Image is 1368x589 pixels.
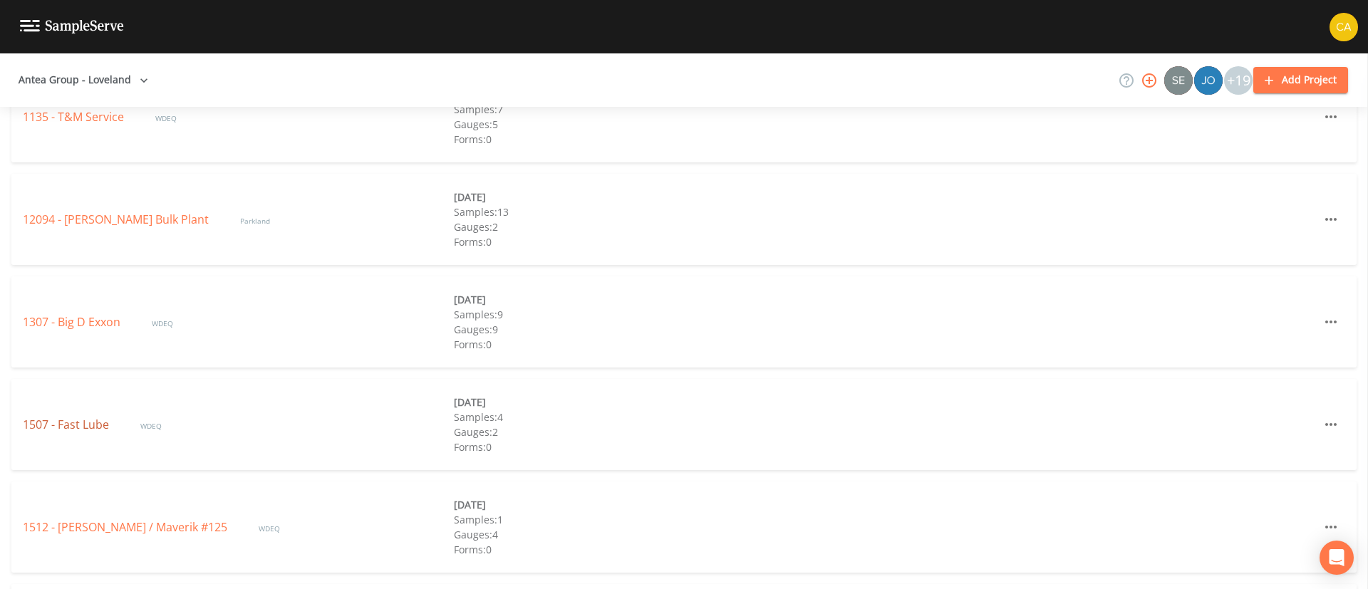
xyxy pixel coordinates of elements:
div: Gauges: 2 [454,219,885,234]
a: 1135 - T&M Service [23,109,127,125]
span: WDEQ [140,421,162,431]
div: Forms: 0 [454,132,885,147]
div: Gauges: 4 [454,527,885,542]
a: 1507 - Fast Lube [23,417,112,432]
div: Gauges: 2 [454,424,885,439]
span: WDEQ [259,523,280,533]
img: 37d9cc7f3e1b9ec8ec648c4f5b158cdc [1330,13,1358,41]
div: Samples: 1 [454,512,885,527]
div: Samples: 4 [454,410,885,424]
div: Sean McKinstry [1164,66,1193,95]
img: d2de15c11da5451b307a030ac90baa3e [1194,66,1223,95]
div: Samples: 9 [454,307,885,322]
div: Gauges: 5 [454,117,885,132]
div: Gauges: 9 [454,322,885,337]
img: logo [20,20,124,33]
div: Josh Watzak [1193,66,1223,95]
div: [DATE] [454,189,885,204]
div: [DATE] [454,395,885,410]
div: Forms: 0 [454,337,885,352]
div: Forms: 0 [454,439,885,454]
span: WDEQ [155,113,177,123]
span: WDEQ [152,318,173,328]
button: Antea Group - Loveland [13,67,154,93]
div: Samples: 7 [454,102,885,117]
span: Parkland [240,216,270,226]
div: Forms: 0 [454,542,885,557]
a: 12094 - [PERSON_NAME] Bulk Plant [23,212,212,227]
div: [DATE] [454,292,885,307]
img: 52efdf5eb87039e5b40670955cfdde0b [1164,66,1193,95]
div: Samples: 13 [454,204,885,219]
a: 1512 - [PERSON_NAME] / Maverik #125 [23,519,230,535]
div: Forms: 0 [454,234,885,249]
div: [DATE] [454,497,885,512]
div: +19 [1224,66,1253,95]
div: Open Intercom Messenger [1320,541,1354,575]
a: 1307 - Big D Exxon [23,314,123,330]
button: Add Project [1253,67,1348,93]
